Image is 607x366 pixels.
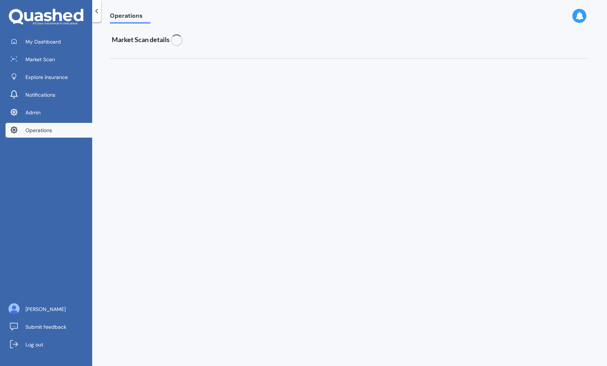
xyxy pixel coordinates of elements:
span: Log out [25,341,43,348]
span: Admin [25,109,41,116]
a: Submit feedback [6,320,92,334]
a: Market Scan [6,52,92,67]
a: Admin [6,105,92,120]
span: Notifications [25,91,55,99]
span: Market Scan [25,56,55,63]
a: Notifications [6,87,92,102]
span: Operations [25,127,52,134]
a: Log out [6,337,92,352]
a: Operations [6,123,92,138]
span: Explore insurance [25,73,68,81]
span: [PERSON_NAME] [25,305,66,313]
a: Explore insurance [6,70,92,84]
h3: Market Scan details [112,34,383,46]
span: Submit feedback [25,323,66,331]
span: Operations [110,12,150,22]
a: [PERSON_NAME] [6,302,92,317]
a: My Dashboard [6,34,92,49]
span: My Dashboard [25,38,61,45]
img: ALV-UjU6YHOUIM1AGx_4vxbOkaOq-1eqc8a3URkVIJkc_iWYmQ98kTe7fc9QMVOBV43MoXmOPfWPN7JjnmUwLuIGKVePaQgPQ... [8,303,20,314]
